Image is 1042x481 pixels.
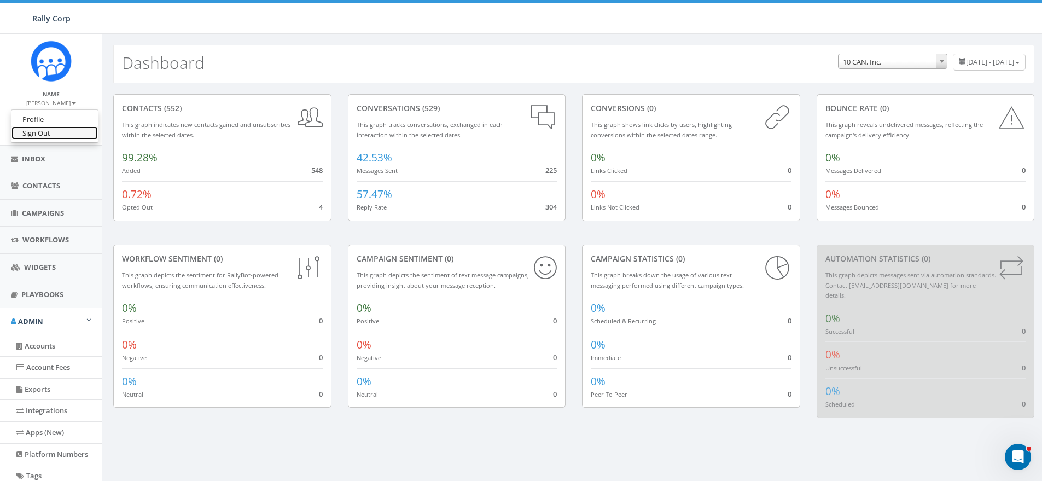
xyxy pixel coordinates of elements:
span: 0.72% [122,187,152,201]
small: This graph shows link clicks by users, highlighting conversions within the selected dates range. [591,120,732,139]
span: 0 [788,165,791,175]
span: 0 [1022,326,1026,336]
span: 0% [591,187,606,201]
span: 0 [1022,363,1026,373]
a: Sign Out [11,126,98,140]
span: (0) [878,103,889,113]
div: Campaign Statistics [591,253,791,264]
span: Rally Corp [32,13,71,24]
span: 0 [319,352,323,362]
span: 304 [545,202,557,212]
span: (529) [420,103,440,113]
small: Peer To Peer [591,390,627,398]
span: (552) [162,103,182,113]
div: Campaign Sentiment [357,253,557,264]
small: This graph depicts messages sent via automation standards. Contact [EMAIL_ADDRESS][DOMAIN_NAME] f... [825,271,996,299]
small: Neutral [357,390,378,398]
small: This graph depicts the sentiment for RallyBot-powered workflows, ensuring communication effective... [122,271,278,289]
small: Successful [825,327,854,335]
span: 0 [319,316,323,326]
div: Automation Statistics [825,253,1026,264]
div: conversions [591,103,791,114]
span: (0) [645,103,656,113]
small: Immediate [591,353,621,362]
small: Positive [357,317,379,325]
small: [PERSON_NAME] [26,99,76,107]
span: 0 [788,202,791,212]
small: Messages Bounced [825,203,879,211]
small: Scheduled & Recurring [591,317,656,325]
small: Links Not Clicked [591,203,639,211]
small: This graph reveals undelivered messages, reflecting the campaign's delivery efficiency. [825,120,983,139]
span: Campaigns [22,208,64,218]
span: 0% [591,150,606,165]
small: Messages Sent [357,166,398,175]
small: Opted Out [122,203,153,211]
span: (0) [674,253,685,264]
small: Added [122,166,141,175]
span: 99.28% [122,150,158,165]
iframe: Intercom live chat [1005,444,1031,470]
small: This graph breaks down the usage of various text messaging performed using different campaign types. [591,271,744,289]
small: Negative [122,353,147,362]
span: 0% [825,311,840,326]
span: (0) [443,253,453,264]
span: (0) [212,253,223,264]
span: 0% [825,347,840,362]
span: 0% [591,301,606,315]
div: conversations [357,103,557,114]
a: Profile [11,113,98,126]
span: 0% [357,301,371,315]
small: This graph depicts the sentiment of text message campaigns, providing insight about your message ... [357,271,529,289]
span: 0% [122,338,137,352]
small: Reply Rate [357,203,387,211]
span: 0% [357,374,371,389]
small: Negative [357,353,381,362]
span: 0 [553,316,557,326]
span: 0 [553,389,557,399]
span: 4 [319,202,323,212]
span: Playbooks [21,289,63,299]
span: 42.53% [357,150,392,165]
span: 0% [825,150,840,165]
span: 0 [1022,202,1026,212]
span: 225 [545,165,557,175]
span: Contacts [22,181,60,190]
span: 0% [357,338,371,352]
span: 0 [1022,165,1026,175]
small: Scheduled [825,400,855,408]
span: 0% [825,187,840,201]
span: Inbox [22,154,45,164]
span: 10 CAN, Inc. [839,54,947,69]
small: This graph tracks conversations, exchanged in each interaction within the selected dates. [357,120,503,139]
span: 0 [788,352,791,362]
small: Neutral [122,390,143,398]
span: 0% [591,374,606,389]
div: contacts [122,103,323,114]
span: 548 [311,165,323,175]
span: 0 [319,389,323,399]
small: This graph indicates new contacts gained and unsubscribes within the selected dates. [122,120,290,139]
span: 0 [553,352,557,362]
small: Links Clicked [591,166,627,175]
span: 0% [122,374,137,389]
h2: Dashboard [122,54,205,72]
a: [PERSON_NAME] [26,97,76,107]
span: 0 [788,316,791,326]
span: 0 [788,389,791,399]
span: (0) [919,253,930,264]
span: Admin [18,316,43,326]
small: Messages Delivered [825,166,881,175]
span: Workflows [22,235,69,245]
span: 0% [591,338,606,352]
small: Positive [122,317,144,325]
span: 57.47% [357,187,392,201]
div: Bounce Rate [825,103,1026,114]
span: Widgets [24,262,56,272]
img: Icon_1.png [31,40,72,82]
span: 0% [122,301,137,315]
div: Workflow Sentiment [122,253,323,264]
span: 0 [1022,399,1026,409]
span: [DATE] - [DATE] [966,57,1014,67]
